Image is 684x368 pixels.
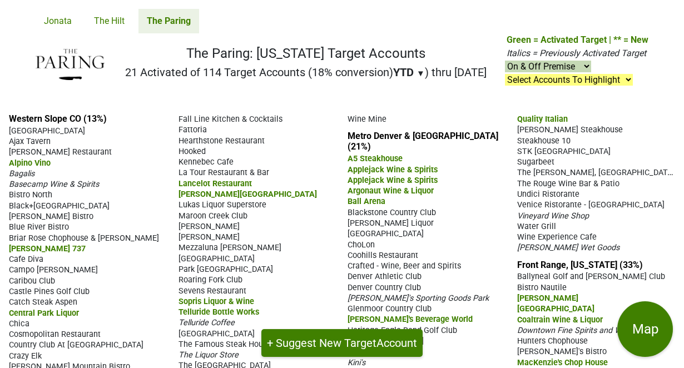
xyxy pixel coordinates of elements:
a: Metro Denver & [GEOGRAPHIC_DATA] (21%) [348,131,498,152]
span: Blue River Bistro [9,222,69,232]
span: Account [376,336,417,350]
a: The Paring [138,9,199,33]
span: [GEOGRAPHIC_DATA] [517,304,594,314]
span: Sugarbeet [517,157,554,167]
span: Crazy Elk [9,351,42,361]
button: + Suggest New TargetAccount [261,329,423,357]
span: [PERSON_NAME][GEOGRAPHIC_DATA] [179,190,317,199]
span: [PERSON_NAME]'s Sporting Goods Park [348,294,489,303]
span: Cosmopolitan Restaurant [9,330,101,339]
span: Sevens Restaurant [179,286,246,296]
a: Front Range, [US_STATE] (33%) [517,260,643,270]
span: Wine Mine [348,115,386,124]
span: MacKenzie's Chop House [517,358,608,367]
span: Ajax Tavern [9,137,51,146]
span: Undici Ristorante [517,190,579,199]
span: Bistro Nautile [517,283,567,292]
span: [PERSON_NAME]'s Beverage World [348,315,473,324]
span: [GEOGRAPHIC_DATA] [179,254,255,263]
span: [PERSON_NAME] 737 [9,244,86,253]
span: Telluride Coffee [179,318,235,327]
span: Briar Rose Chophouse & [PERSON_NAME] [9,233,159,243]
h2: 21 Activated of 114 Target Accounts (18% conversion) ) thru [DATE] [125,66,487,79]
span: Mezzaluna [PERSON_NAME] [179,243,281,252]
span: Telluride Bottle Works [179,307,259,317]
span: Water Grill [517,222,556,231]
span: [PERSON_NAME] Steakhouse [517,125,623,135]
span: Park [GEOGRAPHIC_DATA] [179,265,273,274]
span: Alpino Vino [9,158,51,168]
img: The Paring [36,49,105,80]
span: Denver Country Club [348,283,421,292]
span: Argonaut Wine & Liquor [348,186,434,196]
span: [PERSON_NAME] Wet Goods [517,243,619,252]
span: Hooked [179,147,206,156]
span: [PERSON_NAME] [179,232,240,242]
button: Map [617,301,673,357]
span: Bagalis [9,169,34,178]
span: Italics = Previously Activated Target [507,48,646,58]
span: Venice Ristorante - [GEOGRAPHIC_DATA] [517,200,665,210]
span: Basecamp Wine & Spirits [9,180,99,189]
span: Black+[GEOGRAPHIC_DATA] [9,201,110,211]
span: Chica [9,319,29,329]
span: ▼ [417,68,425,78]
span: Glenmoor Country Club [348,304,432,314]
span: [PERSON_NAME] [517,294,578,303]
span: Fall Line Kitchen & Cocktails [179,115,282,124]
span: Maroon Creek Club [179,211,247,221]
span: [PERSON_NAME] [179,222,240,231]
span: YTD [393,66,414,79]
span: Heritage Eagle Bend Golf Club [348,326,457,335]
span: A5 Steakhouse [348,154,403,163]
span: Coaltrain Wine & Liquor [517,315,603,325]
span: Applejack Wine & Spirits [348,165,438,175]
span: Hunters Chophouse [517,336,588,346]
span: Central Park Liquor [9,309,79,318]
span: [GEOGRAPHIC_DATA] [9,126,85,136]
span: Downtown Fine Spirits and Wines [517,326,636,335]
h1: The Paring: [US_STATE] Target Accounts [125,46,487,62]
span: Vineyard Wine Shop [517,211,589,221]
span: The Famous Steak House [GEOGRAPHIC_DATA] [179,339,350,349]
span: The Liquor Store [179,350,239,360]
span: Catch Steak Aspen [9,297,77,307]
span: STK [GEOGRAPHIC_DATA] [517,147,611,156]
span: Quality Italian [517,115,568,124]
span: Country Club At [GEOGRAPHIC_DATA] [9,340,143,350]
span: [PERSON_NAME]'s Bistro [517,347,607,356]
span: Castle Pines Golf Club [9,287,90,296]
a: Jonata [36,9,80,33]
span: Crafted - Wine, Beer and Spirits [348,261,461,271]
span: [GEOGRAPHIC_DATA] [348,229,424,238]
span: Ballyneal Golf and [PERSON_NAME] Club [517,272,665,281]
a: Western Slope CO (13%) [9,113,107,124]
span: La Tour Restaurant & Bar [179,168,269,177]
span: Denver Athletic Club [348,272,422,281]
span: Blackstone Country Club [348,208,436,217]
span: [PERSON_NAME] Liquor [348,218,434,228]
span: Ball Arena [348,197,385,206]
span: Wine Experience Cafe [517,232,597,242]
span: Campo [PERSON_NAME] [9,265,98,275]
span: Lukas Liquor Superstore [179,200,266,210]
a: The Hilt [86,9,133,33]
span: Cafe Diva [9,255,43,264]
span: Caribou Club [9,276,55,286]
span: [GEOGRAPHIC_DATA] [179,329,255,339]
span: [PERSON_NAME] Restaurant [9,147,112,157]
span: Sopris Liquor & Wine [179,297,254,306]
span: Fattoria [179,125,207,135]
span: [PERSON_NAME] Bistro [9,212,93,221]
span: Bistro North [9,190,52,200]
span: Hearthstone Restaurant [179,136,265,146]
span: ChoLon [348,240,375,250]
span: Kennebec Cafe [179,157,234,167]
span: Lancelot Restaurant [179,179,252,188]
span: Coohills Restaurant [348,251,418,260]
span: Green = Activated Target | ** = New [507,34,648,45]
span: The Rouge Wine Bar & Patio [517,179,619,188]
span: Steakhouse 10 [517,136,571,146]
span: Roaring Fork Club [179,275,242,285]
span: Applejack Wine & Spirits [348,176,438,185]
